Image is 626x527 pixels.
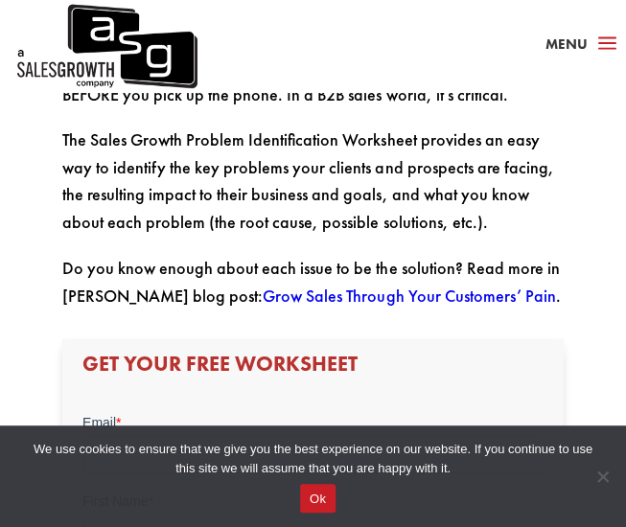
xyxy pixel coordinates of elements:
[29,440,597,478] span: We use cookies to ensure that we give you the best experience on our website. If you continue to ...
[62,254,563,309] p: Do you know enough about each issue to be the solution? Read more in [PERSON_NAME] blog post: .
[82,353,544,383] h3: Get Your Free Worksheet
[62,126,563,254] p: The Sales Growth Problem Identification Worksheet provides an easy way to identify the key proble...
[592,30,622,58] span: a
[592,467,612,486] span: No
[545,34,588,54] span: Menu
[263,284,555,306] a: Grow Sales Through Your Customers’ Pain
[300,484,336,513] button: Ok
